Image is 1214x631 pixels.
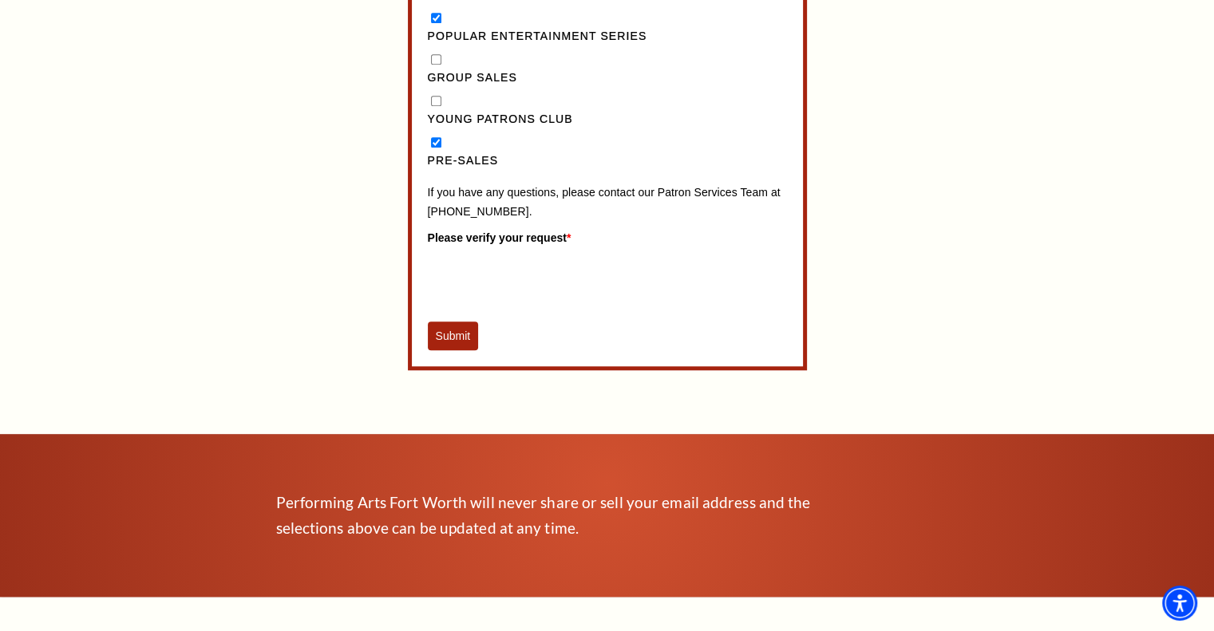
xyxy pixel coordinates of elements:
div: Accessibility Menu [1162,586,1197,621]
iframe: reCAPTCHA [428,251,670,314]
label: Group Sales [428,69,787,88]
p: If you have any questions, please contact our Patron Services Team at [PHONE_NUMBER]. [428,183,787,221]
button: Submit [428,321,479,350]
label: Please verify your request [428,229,787,246]
label: Popular Entertainment Series [428,27,787,46]
p: Performing Arts Fort Worth will never share or sell your email address and the selections above c... [276,490,835,541]
label: Young Patrons Club [428,110,787,129]
label: Pre-Sales [428,152,787,171]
